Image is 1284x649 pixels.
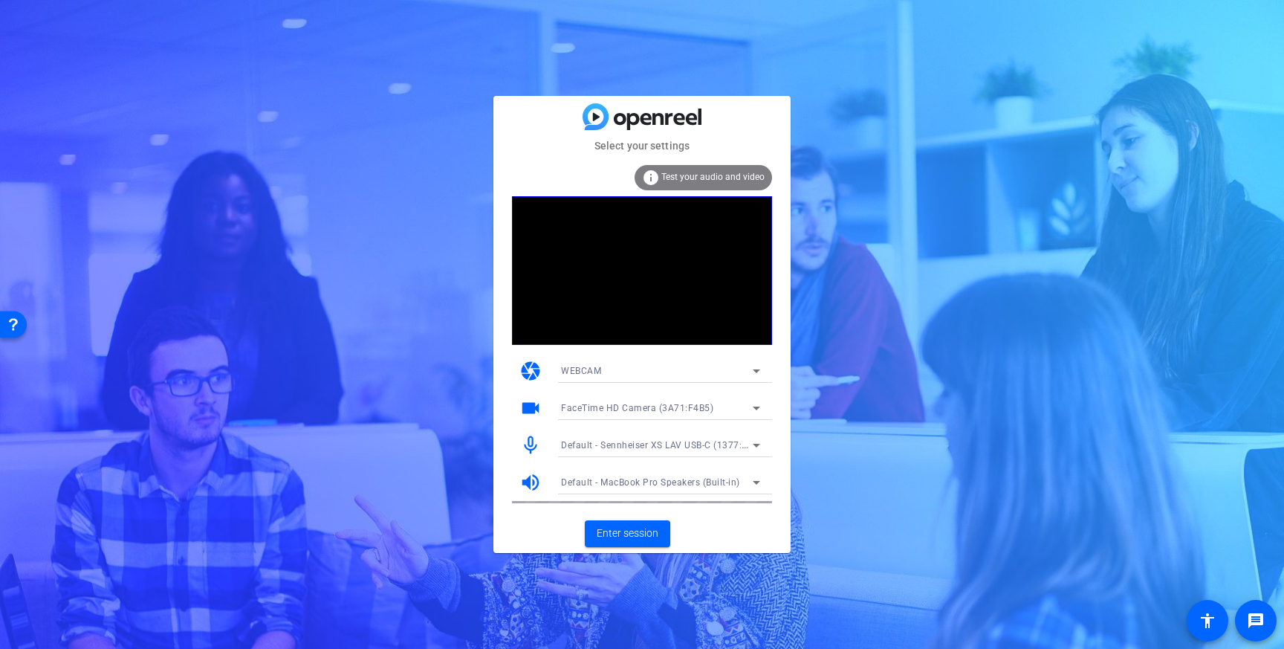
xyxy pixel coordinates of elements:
mat-icon: videocam [519,397,542,419]
button: Enter session [585,520,670,547]
mat-icon: mic_none [519,434,542,456]
span: Default - Sennheiser XS LAV USB-C (1377:10fe) [561,439,765,451]
mat-icon: volume_up [519,471,542,494]
img: blue-gradient.svg [583,103,701,129]
span: Enter session [597,526,658,541]
mat-icon: accessibility [1199,612,1216,630]
mat-icon: camera [519,360,542,382]
mat-icon: info [642,169,660,187]
span: Test your audio and video [661,172,765,182]
span: FaceTime HD Camera (3A71:F4B5) [561,403,713,413]
mat-icon: message [1247,612,1265,630]
span: Default - MacBook Pro Speakers (Built-in) [561,477,740,488]
span: WEBCAM [561,366,601,376]
mat-card-subtitle: Select your settings [493,138,791,154]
